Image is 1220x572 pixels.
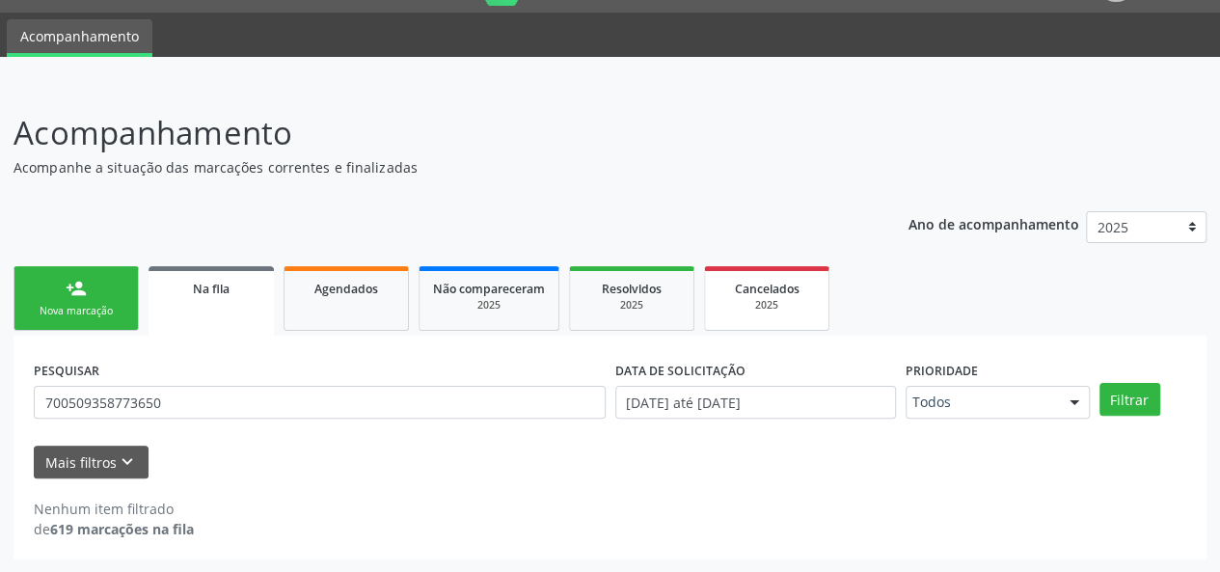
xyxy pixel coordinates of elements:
div: 2025 [583,298,680,313]
span: Não compareceram [433,281,545,297]
p: Acompanhe a situação das marcações correntes e finalizadas [14,157,849,177]
span: Agendados [314,281,378,297]
strong: 619 marcações na fila [50,520,194,538]
input: Nome, CNS [34,386,606,419]
div: Nova marcação [28,304,124,318]
p: Ano de acompanhamento [908,211,1079,235]
input: Selecione um intervalo [615,386,896,419]
label: PESQUISAR [34,356,99,386]
label: DATA DE SOLICITAÇÃO [615,356,746,386]
i: keyboard_arrow_down [117,451,138,473]
span: Na fila [193,281,230,297]
label: Prioridade [906,356,978,386]
span: Todos [912,393,1050,412]
span: Cancelados [735,281,800,297]
button: Mais filtroskeyboard_arrow_down [34,446,149,479]
a: Acompanhamento [7,19,152,57]
div: 2025 [433,298,545,313]
div: person_add [66,278,87,299]
span: Resolvidos [602,281,662,297]
div: 2025 [718,298,815,313]
p: Acompanhamento [14,109,849,157]
div: Nenhum item filtrado [34,499,194,519]
button: Filtrar [1099,383,1160,416]
div: de [34,519,194,539]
